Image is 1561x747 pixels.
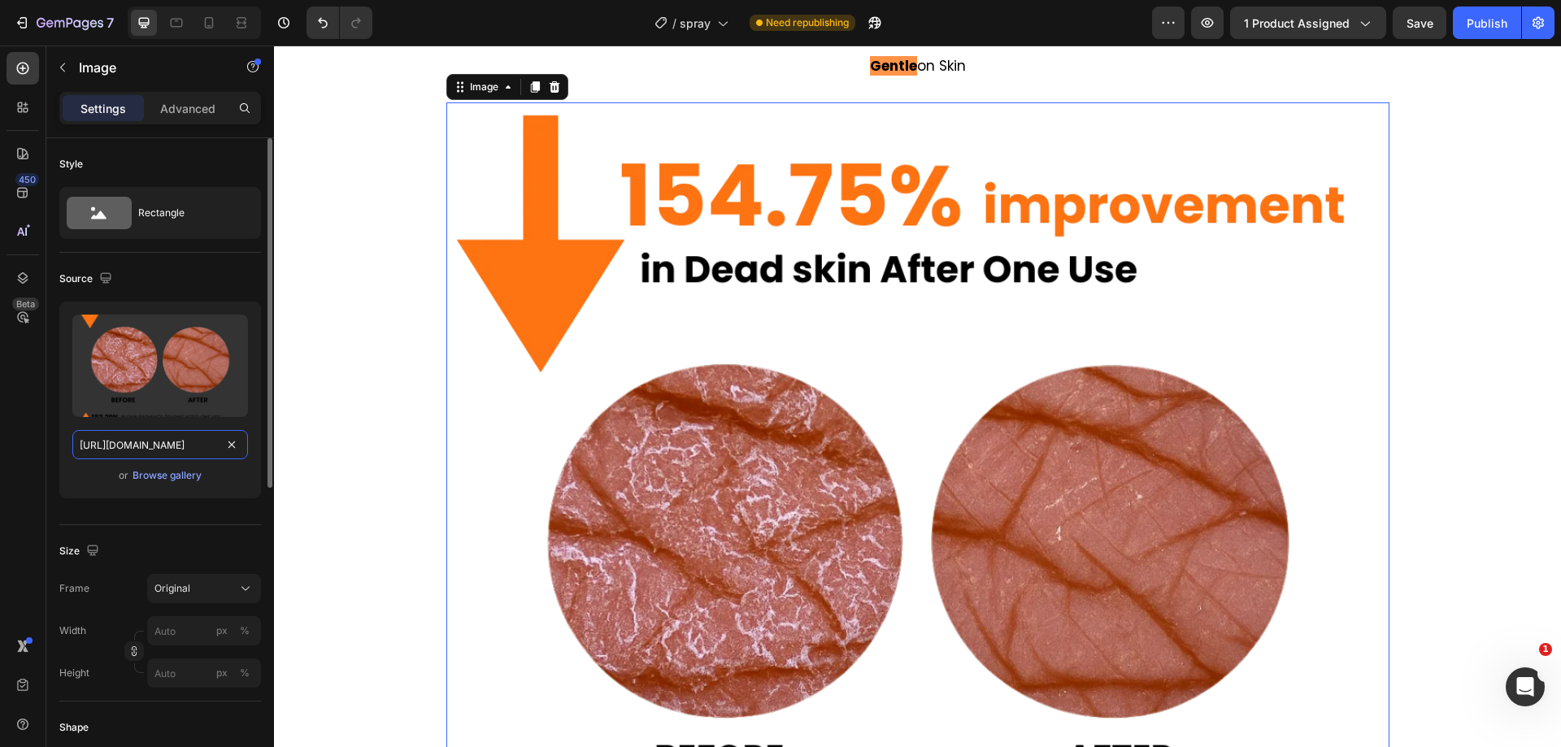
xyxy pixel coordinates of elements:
div: Source [59,268,115,290]
button: % [212,663,232,683]
button: Save [1393,7,1446,39]
p: Advanced [160,100,215,117]
label: Frame [59,581,89,596]
span: spray [680,15,711,32]
div: px [216,666,228,680]
span: or [119,466,128,485]
p: Settings [80,100,126,117]
button: Publish [1453,7,1521,39]
div: 450 [15,173,39,186]
div: Undo/Redo [307,7,372,39]
div: Beta [12,297,39,311]
button: px [235,621,254,641]
button: Original [147,574,261,603]
button: 7 [7,7,121,39]
div: Image [193,34,228,49]
iframe: Intercom live chat [1506,667,1545,706]
div: Size [59,541,102,562]
input: https://example.com/image.jpg [72,430,248,459]
button: px [235,663,254,683]
span: Need republishing [766,15,849,30]
div: Publish [1467,15,1507,32]
span: Original [154,581,190,596]
div: Browse gallery [133,468,202,483]
p: Image [79,58,217,77]
span: 1 product assigned [1244,15,1350,32]
p: 7 [107,13,114,33]
iframe: Design area [274,46,1561,747]
span: / [672,15,676,32]
span: 1 [1539,643,1552,656]
div: Rectangle [138,194,237,232]
label: Height [59,666,89,680]
span: Save [1407,16,1433,30]
label: Width [59,623,86,638]
div: px [216,623,228,638]
button: % [212,621,232,641]
div: Shape [59,720,89,735]
button: 1 product assigned [1230,7,1386,39]
div: Style [59,157,83,172]
input: px% [147,658,261,688]
div: % [240,666,250,680]
div: % [240,623,250,638]
img: preview-image [72,315,248,417]
button: Browse gallery [132,467,202,484]
input: px% [147,616,261,645]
